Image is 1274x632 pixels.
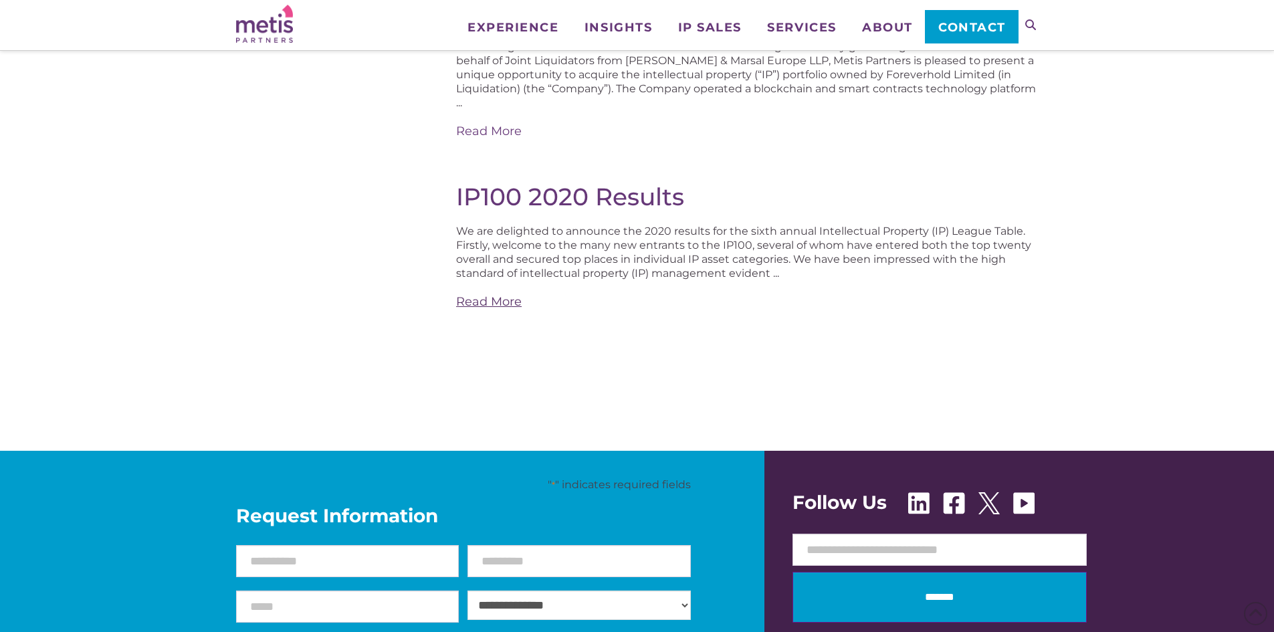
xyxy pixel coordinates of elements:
[456,39,1038,140] div: Pioneering blockchain business with a client base stretching from luxury goods to global car bran...
[943,492,965,514] img: Facebook
[978,492,1000,514] img: X
[767,21,836,33] span: Services
[862,21,913,33] span: About
[938,21,1006,33] span: Contact
[467,21,558,33] span: Experience
[456,224,1038,310] div: We are delighted to announce the 2020 results for the sixth annual Intellectual Property (IP) Lea...
[236,5,293,43] img: Metis Partners
[456,123,1038,140] a: Read More
[925,10,1018,43] a: Contact
[456,182,684,211] a: IP100 2020 Results
[1013,492,1035,514] img: Youtube
[792,493,887,512] span: Follow Us
[236,478,691,492] p: " " indicates required fields
[585,21,652,33] span: Insights
[456,294,1038,310] a: Read More
[678,21,742,33] span: IP Sales
[1244,602,1267,625] span: Back to Top
[908,492,930,514] img: Linkedin
[236,506,691,525] span: Request Information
